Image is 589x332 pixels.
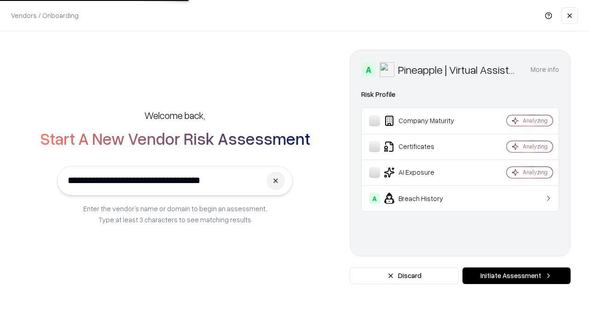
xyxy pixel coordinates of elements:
[369,115,479,126] div: Company Maturity
[11,11,79,20] p: Vendors / Onboarding
[369,167,479,178] div: AI Exposure
[144,109,205,122] h5: Welcome back,
[40,129,310,148] h2: Start A New Vendor Risk Assessment
[398,62,520,77] div: Pineapple | Virtual Assistant Agency
[523,117,548,125] div: Analyzing
[380,62,394,77] img: Pineapple | Virtual Assistant Agency
[523,168,548,176] div: Analyzing
[83,203,267,225] p: Enter the vendor’s name or domain to begin an assessment. Type at least 3 characters to see match...
[531,61,559,78] button: More info
[369,193,479,204] div: Breach History
[369,141,479,152] div: Certificates
[369,193,380,204] div: A
[523,142,548,150] div: Analyzing
[350,267,459,284] button: Discard
[462,267,571,284] button: Initiate Assessment
[361,62,376,77] div: A
[361,89,559,100] div: Risk Profile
